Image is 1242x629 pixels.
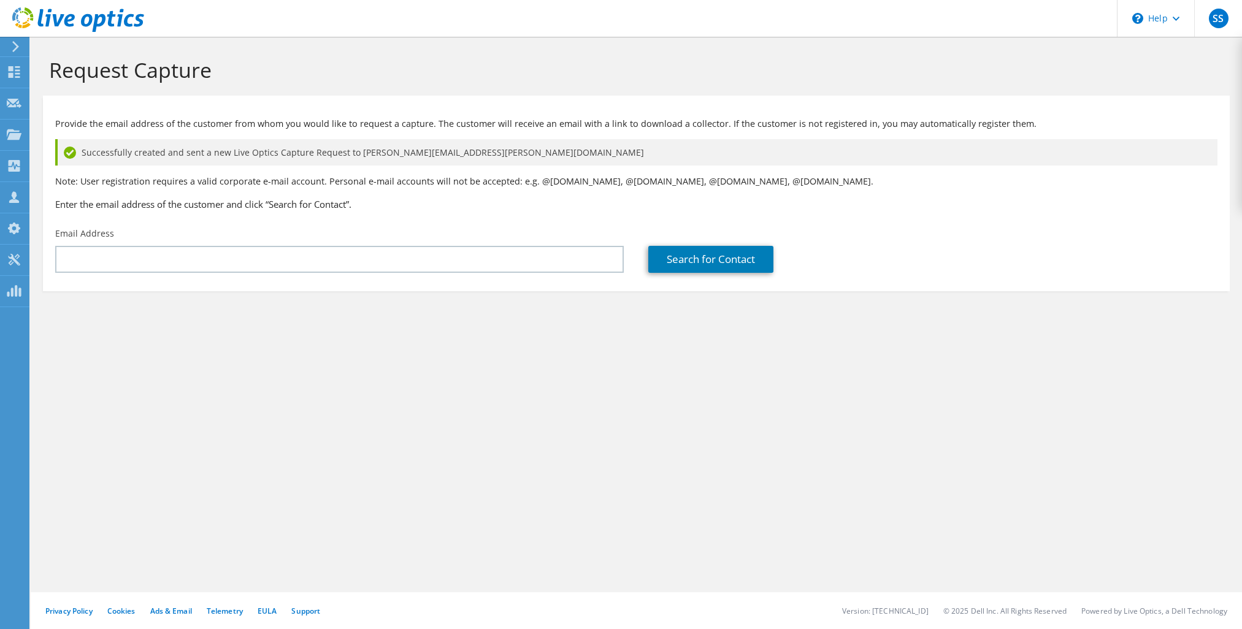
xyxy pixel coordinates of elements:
label: Email Address [55,227,114,240]
li: Version: [TECHNICAL_ID] [842,606,929,616]
p: Note: User registration requires a valid corporate e-mail account. Personal e-mail accounts will ... [55,175,1217,188]
a: EULA [258,606,277,616]
span: SS [1209,9,1229,28]
a: Support [291,606,320,616]
a: Privacy Policy [45,606,93,616]
svg: \n [1132,13,1143,24]
a: Ads & Email [150,606,192,616]
li: © 2025 Dell Inc. All Rights Reserved [943,606,1067,616]
p: Provide the email address of the customer from whom you would like to request a capture. The cust... [55,117,1217,131]
a: Telemetry [207,606,243,616]
h3: Enter the email address of the customer and click “Search for Contact”. [55,197,1217,211]
h1: Request Capture [49,57,1217,83]
li: Powered by Live Optics, a Dell Technology [1081,606,1227,616]
span: Successfully created and sent a new Live Optics Capture Request to [PERSON_NAME][EMAIL_ADDRESS][P... [82,146,644,159]
a: Search for Contact [648,246,773,273]
a: Cookies [107,606,136,616]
